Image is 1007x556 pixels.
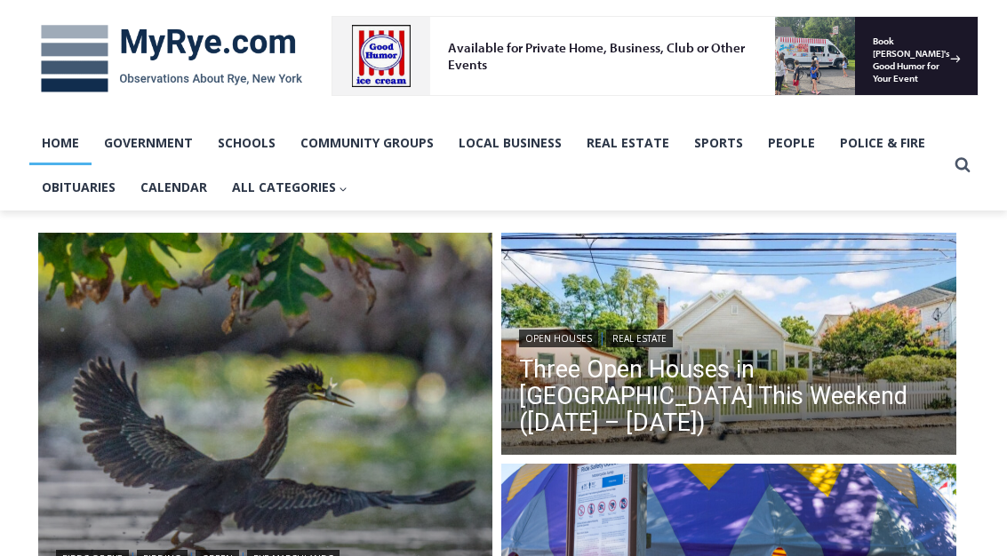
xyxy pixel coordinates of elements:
a: Sports [682,121,755,165]
h4: Book [PERSON_NAME]'s Good Humor for Your Event [541,19,619,68]
div: Located at [STREET_ADDRESS][PERSON_NAME] [183,111,261,212]
a: Schools [205,121,288,165]
nav: Primary Navigation [29,121,947,210]
img: MyRye.com [29,12,314,105]
a: Real Estate [574,121,682,165]
span: Intern @ [DOMAIN_NAME] [465,177,824,217]
a: Home [29,121,92,165]
a: Real Estate [606,330,673,347]
div: | [519,326,939,347]
a: Open Tues. - Sun. [PHONE_NUMBER] [1,179,179,221]
div: Available for Private Home, Business, Club or Other Events [116,23,439,57]
a: People [755,121,827,165]
a: Open Houses [519,330,598,347]
a: Read More Three Open Houses in Rye This Weekend (August 16 – 17) [501,233,956,460]
img: 32 Ridgeland Terrace, Rye [501,233,956,460]
div: "I learned about the history of a place I’d honestly never considered even as a resident of [GEOG... [449,1,840,172]
a: Obituaries [29,165,128,210]
button: View Search Form [947,149,979,181]
a: Three Open Houses in [GEOGRAPHIC_DATA] This Weekend ([DATE] – [DATE]) [519,356,939,436]
a: Calendar [128,165,220,210]
a: Community Groups [288,121,446,165]
button: Child menu of All Categories [220,165,361,210]
a: Book [PERSON_NAME]'s Good Humor for Your Event [528,5,642,81]
a: Intern @ [DOMAIN_NAME] [428,172,861,221]
a: Police & Fire [827,121,938,165]
a: Government [92,121,205,165]
a: Local Business [446,121,574,165]
span: Open Tues. - Sun. [PHONE_NUMBER] [5,183,174,250]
